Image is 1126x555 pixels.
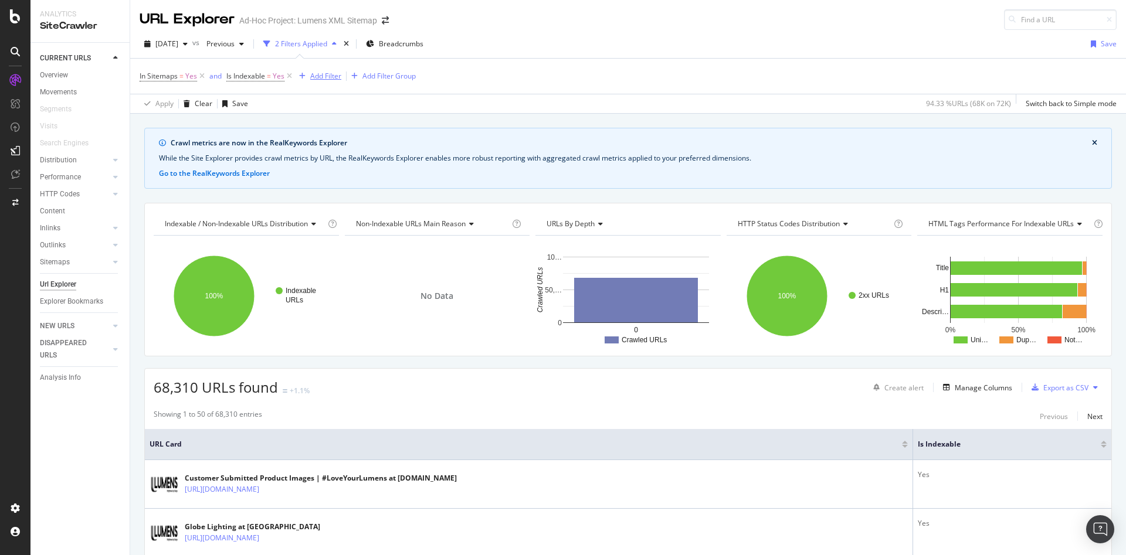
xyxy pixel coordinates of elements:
[1040,411,1068,421] div: Previous
[1087,409,1103,423] button: Next
[938,380,1012,394] button: Manage Columns
[971,336,988,344] text: Uni…
[918,518,1107,529] div: Yes
[869,378,924,397] button: Create alert
[192,38,202,47] span: vs
[239,15,377,26] div: Ad-Hoc Project: Lumens XML Sitemap
[859,291,889,299] text: 2xx URLs
[140,71,178,81] span: In Sitemaps
[286,296,303,304] text: URLs
[735,214,892,233] h4: HTTP Status Codes Distribution
[40,278,76,291] div: Url Explorer
[40,239,66,251] div: Outlinks
[40,154,77,166] div: Distribution
[40,19,120,33] div: SiteCrawler
[918,469,1107,480] div: Yes
[1040,409,1068,423] button: Previous
[928,219,1074,229] span: HTML Tags Performance for Indexable URLs
[40,52,110,64] a: CURRENT URLS
[40,171,110,183] a: Performance
[1004,9,1117,30] input: Find a URL
[347,69,416,83] button: Add Filter Group
[40,103,83,115] a: Segments
[40,222,60,234] div: Inlinks
[884,383,924,393] div: Create alert
[1101,39,1117,49] div: Save
[356,219,466,229] span: Non-Indexable URLs Main Reason
[361,35,428,53] button: Breadcrumbs
[40,120,57,132] div: Visits
[917,245,1100,347] div: A chart.
[267,71,271,81] span: =
[926,214,1091,233] h4: HTML Tags Performance for Indexable URLs
[150,439,899,450] span: URL Card
[209,71,222,81] div: and
[159,168,270,179] button: Go to the RealKeywords Explorer
[1087,411,1103,421] div: Next
[558,319,562,327] text: 0
[40,337,99,362] div: DISAPPEARED URLS
[179,94,212,113] button: Clear
[218,94,248,113] button: Save
[955,383,1012,393] div: Manage Columns
[362,71,416,81] div: Add Filter Group
[40,69,68,81] div: Overview
[294,69,341,83] button: Add Filter
[926,98,1011,108] div: 94.33 % URLs ( 68K on 72K )
[1026,98,1117,108] div: Switch back to Simple mode
[40,372,81,384] div: Analysis Info
[1089,135,1100,151] button: close banner
[382,16,389,25] div: arrow-right-arrow-left
[150,522,179,544] img: main image
[40,256,70,268] div: Sitemaps
[40,205,121,217] a: Content
[40,320,110,332] a: NEW URLS
[1086,515,1114,543] div: Open Intercom Messenger
[1012,326,1026,334] text: 50%
[738,219,840,229] span: HTTP Status Codes Distribution
[40,9,120,19] div: Analytics
[286,287,316,295] text: Indexable
[150,474,179,495] img: main image
[185,473,457,484] div: Customer Submitted Product Images | #LoveYourLumens at [DOMAIN_NAME]
[1064,336,1083,344] text: Not…
[945,326,956,334] text: 0%
[778,292,796,300] text: 100%
[354,214,510,233] h4: Non-Indexable URLs Main Reason
[535,245,718,347] svg: A chart.
[140,9,235,29] div: URL Explorer
[40,171,81,183] div: Performance
[341,38,351,50] div: times
[40,239,110,251] a: Outlinks
[40,188,110,200] a: HTTP Codes
[420,290,453,302] span: No Data
[936,264,949,272] text: Title
[1078,326,1096,334] text: 100%
[202,39,235,49] span: Previous
[310,71,341,81] div: Add Filter
[40,295,103,308] div: Explorer Bookmarks
[185,522,320,532] div: Globe Lighting at [GEOGRAPHIC_DATA]
[202,35,249,53] button: Previous
[159,153,1097,164] div: While the Site Explorer provides crawl metrics by URL, the RealKeywords Explorer enables more rob...
[40,154,110,166] a: Distribution
[40,137,100,149] a: Search Engines
[154,377,278,397] span: 68,310 URLs found
[940,286,949,294] text: H1
[40,120,69,132] a: Visits
[165,219,308,229] span: Indexable / Non-Indexable URLs distribution
[40,372,121,384] a: Analysis Info
[1086,35,1117,53] button: Save
[40,256,110,268] a: Sitemaps
[40,86,77,98] div: Movements
[154,245,336,347] div: A chart.
[144,128,1112,189] div: info banner
[1043,383,1088,393] div: Export as CSV
[918,439,1083,450] span: Is Indexable
[1016,336,1036,344] text: Dup…
[40,337,110,362] a: DISAPPEARED URLS
[40,86,121,98] a: Movements
[727,245,909,347] div: A chart.
[922,308,949,316] text: Descri…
